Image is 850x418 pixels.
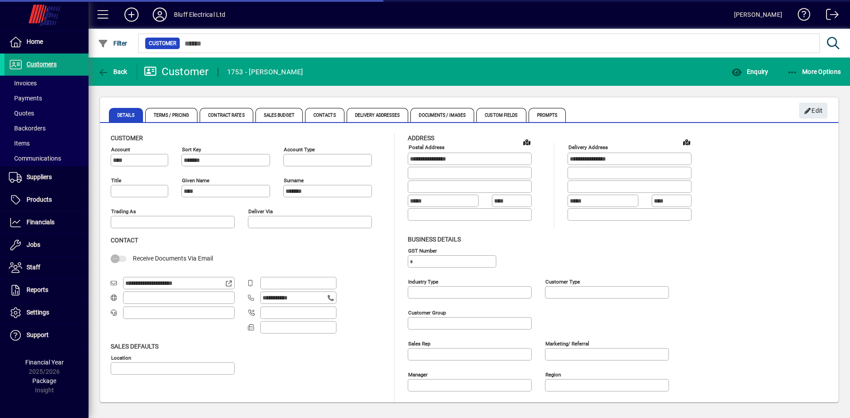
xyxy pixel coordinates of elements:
span: Documents / Images [410,108,474,122]
a: Jobs [4,234,89,256]
span: Customer [111,134,143,142]
div: [PERSON_NAME] [734,8,782,22]
mat-label: Sales rep [408,340,430,346]
span: Payments [9,95,42,102]
div: 1753 - [PERSON_NAME] [227,65,303,79]
a: View on map [680,135,694,149]
span: Backorders [9,125,46,132]
span: More Options [787,68,841,75]
span: Financial Year [25,359,64,366]
mat-label: Manager [408,371,428,377]
mat-label: Title [111,177,121,184]
a: Settings [4,302,89,324]
a: Home [4,31,89,53]
span: Staff [27,264,40,271]
mat-label: Customer group [408,309,446,315]
mat-label: Given name [182,177,209,184]
span: Sales defaults [111,343,158,350]
span: Edit [804,104,823,118]
span: Contact [111,237,138,244]
button: Edit [799,103,827,119]
a: Staff [4,257,89,279]
span: Support [27,331,49,338]
button: More Options [785,64,843,80]
a: Support [4,324,89,346]
mat-label: Marketing/ Referral [545,340,589,346]
span: Items [9,140,30,147]
span: Business details [408,236,461,243]
mat-label: Account [111,146,130,153]
span: Receive Documents Via Email [133,255,213,262]
button: Filter [96,35,130,51]
a: Products [4,189,89,211]
span: Quotes [9,110,34,117]
a: Suppliers [4,166,89,188]
a: Financials [4,211,89,234]
a: Reports [4,279,89,301]
a: Quotes [4,106,89,121]
span: Settings [27,309,49,316]
span: Customers [27,61,57,68]
span: Enquiry [731,68,768,75]
span: Reports [27,286,48,293]
button: Enquiry [729,64,770,80]
span: Customer [149,39,176,48]
a: Items [4,136,89,151]
mat-label: Deliver via [248,208,273,215]
span: Invoices [9,80,37,87]
mat-label: Sort key [182,146,201,153]
a: Invoices [4,76,89,91]
button: Back [96,64,130,80]
mat-label: Industry type [408,278,438,284]
span: Suppliers [27,173,52,180]
a: Backorders [4,121,89,136]
a: Communications [4,151,89,166]
a: Logout [819,2,839,31]
span: Jobs [27,241,40,248]
span: Delivery Addresses [347,108,409,122]
div: Bluff Electrical Ltd [174,8,226,22]
span: Back [98,68,127,75]
span: Address [408,134,434,142]
mat-label: Trading as [111,208,136,215]
mat-label: GST Number [408,247,437,253]
span: Sales Budget [255,108,303,122]
span: Communications [9,155,61,162]
span: Products [27,196,52,203]
span: Financials [27,219,54,226]
button: Add [117,7,146,23]
button: Profile [146,7,174,23]
span: Details [109,108,143,122]
div: Customer [144,65,209,79]
app-page-header-button: Back [89,64,137,80]
span: Contract Rates [200,108,253,122]
span: Home [27,38,43,45]
span: Terms / Pricing [145,108,198,122]
span: Package [32,377,56,384]
span: Contacts [305,108,344,122]
mat-label: Account Type [284,146,315,153]
mat-label: Surname [284,177,304,184]
a: Payments [4,91,89,106]
span: Filter [98,40,127,47]
a: Knowledge Base [791,2,811,31]
span: Prompts [529,108,566,122]
mat-label: Customer type [545,278,580,284]
mat-label: Location [111,354,131,360]
a: View on map [520,135,534,149]
span: Custom Fields [476,108,526,122]
mat-label: Region [545,371,561,377]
